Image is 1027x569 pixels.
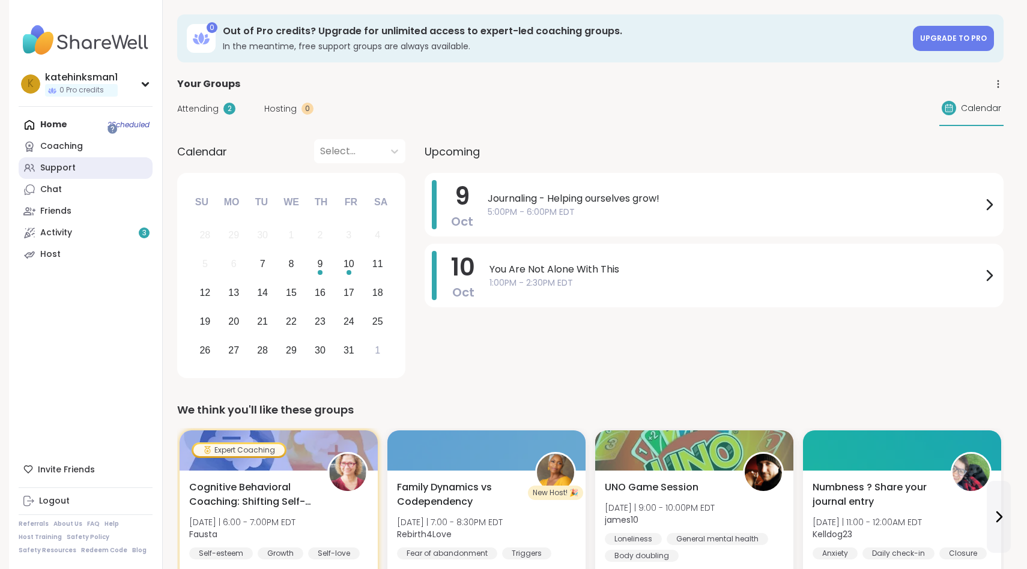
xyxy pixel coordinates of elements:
img: Kelldog23 [953,454,990,491]
div: Sa [368,189,394,215]
a: Activity3 [19,222,153,244]
span: Oct [451,213,473,230]
div: Not available Sunday, September 28th, 2025 [192,223,218,248]
div: Choose Thursday, October 9th, 2025 [307,251,333,277]
div: Choose Wednesday, October 29th, 2025 [279,337,304,363]
div: Choose Wednesday, October 22nd, 2025 [279,309,304,334]
div: 10 [344,256,354,272]
div: Choose Sunday, October 12th, 2025 [192,280,218,306]
div: 25 [372,313,383,330]
div: Choose Saturday, November 1st, 2025 [365,337,390,363]
div: Choose Thursday, October 23rd, 2025 [307,309,333,334]
div: 19 [199,313,210,330]
span: 3 [142,228,147,238]
div: 28 [199,227,210,243]
div: 14 [257,284,268,301]
div: 0 [301,103,314,115]
div: Loneliness [605,533,662,545]
div: 8 [289,256,294,272]
div: Choose Thursday, October 30th, 2025 [307,337,333,363]
a: Coaching [19,136,153,157]
span: 5:00PM - 6:00PM EDT [488,206,982,218]
img: Rebirth4Love [537,454,574,491]
span: Attending [177,103,219,115]
b: Kelldog23 [813,528,852,540]
span: Hosting [264,103,297,115]
span: [DATE] | 6:00 - 7:00PM EDT [189,516,295,528]
div: Th [308,189,335,215]
a: Host Training [19,533,62,541]
a: Redeem Code [81,546,127,555]
div: Choose Sunday, October 26th, 2025 [192,337,218,363]
div: 31 [344,342,354,358]
div: Choose Tuesday, October 28th, 2025 [250,337,276,363]
a: Friends [19,200,153,222]
span: Oct [452,284,474,301]
div: 30 [315,342,326,358]
a: Chat [19,179,153,200]
h3: In the meantime, free support groups are always available. [223,40,906,52]
img: james10 [745,454,782,491]
div: Choose Friday, October 10th, 2025 [336,251,362,277]
div: Host [40,248,61,260]
div: Logout [39,495,70,507]
div: Choose Saturday, October 11th, 2025 [365,251,390,277]
div: 28 [257,342,268,358]
span: Cognitive Behavioral Coaching: Shifting Self-Talk [189,480,314,509]
span: Calendar [177,143,227,160]
div: Choose Sunday, October 19th, 2025 [192,309,218,334]
a: Blog [132,546,147,555]
span: Journaling - Helping ourselves grow! [488,191,982,206]
span: [DATE] | 7:00 - 8:30PM EDT [397,516,503,528]
img: Fausta [329,454,366,491]
div: Choose Friday, October 31st, 2025 [336,337,362,363]
img: ShareWell Nav Logo [19,19,153,61]
div: 1 [289,227,294,243]
div: 5 [202,256,208,272]
div: 4 [375,227,380,243]
span: [DATE] | 11:00 - 12:00AM EDT [813,516,922,528]
div: 29 [286,342,297,358]
div: 22 [286,313,297,330]
h3: Out of Pro credits? Upgrade for unlimited access to expert-led coaching groups. [223,25,906,38]
div: 0 [207,22,217,33]
div: Not available Saturday, October 4th, 2025 [365,223,390,248]
div: General mental health [667,533,768,545]
div: Chat [40,184,62,196]
a: About Us [53,520,82,528]
div: 9 [317,256,323,272]
div: Daily check-in [862,547,935,559]
div: 3 [346,227,351,243]
a: Help [105,520,119,528]
span: Your Groups [177,77,240,91]
div: Choose Thursday, October 16th, 2025 [307,280,333,306]
div: Not available Thursday, October 2nd, 2025 [307,223,333,248]
div: Choose Tuesday, October 7th, 2025 [250,251,276,277]
div: Not available Friday, October 3rd, 2025 [336,223,362,248]
span: Upcoming [425,143,480,160]
div: Choose Monday, October 27th, 2025 [221,337,247,363]
span: 10 [451,250,475,284]
div: 21 [257,313,268,330]
div: 30 [257,227,268,243]
span: 0 Pro credits [59,85,104,95]
div: Self-love [308,547,360,559]
div: 6 [231,256,237,272]
div: Choose Monday, October 20th, 2025 [221,309,247,334]
div: Invite Friends [19,459,153,480]
div: Choose Friday, October 24th, 2025 [336,309,362,334]
div: We think you'll like these groups [177,402,1004,418]
div: Growth [258,547,303,559]
div: Not available Sunday, October 5th, 2025 [192,251,218,277]
div: 12 [199,284,210,301]
div: katehinksman1 [45,71,118,84]
div: Choose Wednesday, October 8th, 2025 [279,251,304,277]
div: 7 [260,256,265,272]
div: Mo [218,189,244,215]
div: Choose Saturday, October 18th, 2025 [365,280,390,306]
a: Referrals [19,520,49,528]
div: 27 [228,342,239,358]
a: Safety Resources [19,546,76,555]
div: 1 [375,342,380,358]
div: We [278,189,304,215]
